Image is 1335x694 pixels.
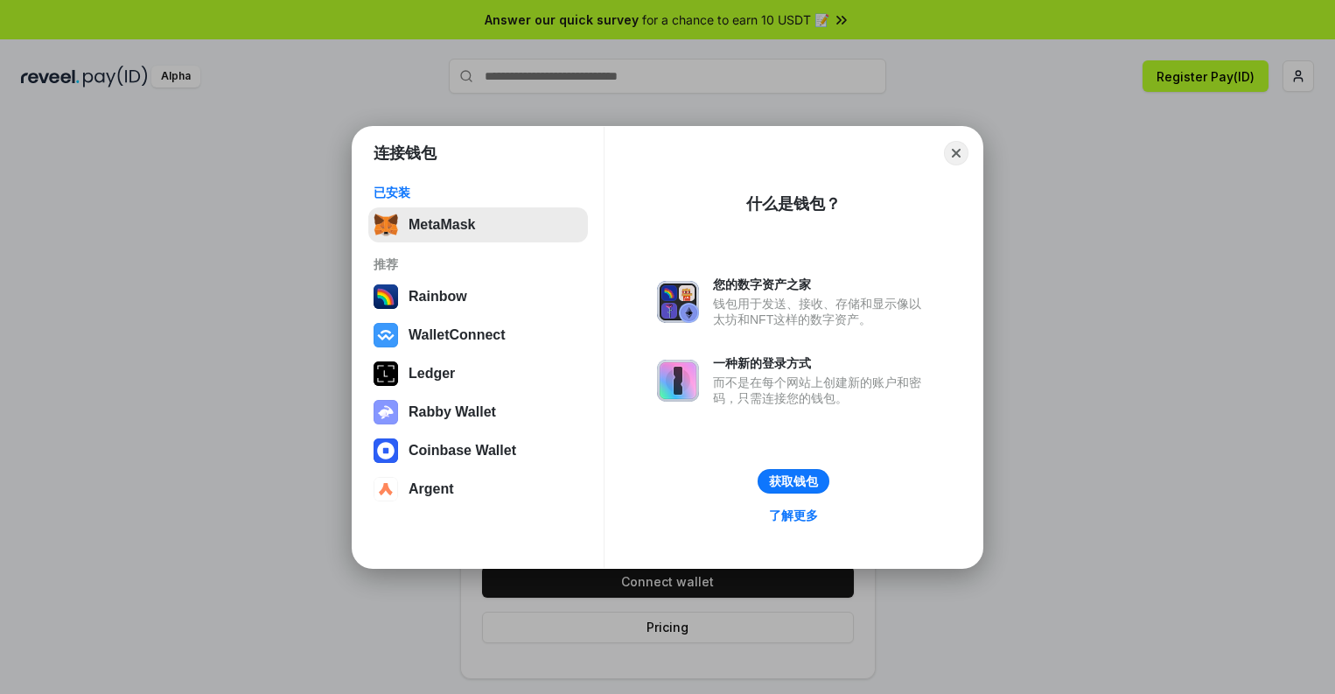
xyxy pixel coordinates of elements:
a: 了解更多 [758,504,828,527]
button: Ledger [368,356,588,391]
div: 已安装 [374,185,583,200]
button: Close [944,141,968,165]
img: svg+xml,%3Csvg%20xmlns%3D%22http%3A%2F%2Fwww.w3.org%2F2000%2Fsvg%22%20fill%3D%22none%22%20viewBox... [657,281,699,323]
div: 而不是在每个网站上创建新的账户和密码，只需连接您的钱包。 [713,375,930,406]
img: svg+xml,%3Csvg%20xmlns%3D%22http%3A%2F%2Fwww.w3.org%2F2000%2Fsvg%22%20fill%3D%22none%22%20viewBox... [657,360,699,402]
img: svg+xml,%3Csvg%20xmlns%3D%22http%3A%2F%2Fwww.w3.org%2F2000%2Fsvg%22%20width%3D%2228%22%20height%3... [374,361,398,386]
h1: 连接钱包 [374,143,437,164]
div: Rabby Wallet [409,404,496,420]
div: 一种新的登录方式 [713,355,930,371]
button: MetaMask [368,207,588,242]
div: Rainbow [409,289,467,305]
button: WalletConnect [368,318,588,353]
button: 获取钱包 [758,469,829,494]
div: 获取钱包 [769,473,818,489]
div: 钱包用于发送、接收、存储和显示像以太坊和NFT这样的数字资产。 [713,296,930,327]
div: WalletConnect [409,327,506,343]
div: 推荐 [374,256,583,272]
button: Coinbase Wallet [368,433,588,468]
button: Rabby Wallet [368,395,588,430]
img: svg+xml,%3Csvg%20width%3D%2228%22%20height%3D%2228%22%20viewBox%3D%220%200%2028%2028%22%20fill%3D... [374,477,398,501]
img: svg+xml,%3Csvg%20width%3D%2228%22%20height%3D%2228%22%20viewBox%3D%220%200%2028%2028%22%20fill%3D... [374,438,398,463]
button: Rainbow [368,279,588,314]
div: Coinbase Wallet [409,443,516,459]
div: 您的数字资产之家 [713,277,930,292]
div: Ledger [409,366,455,382]
img: svg+xml,%3Csvg%20xmlns%3D%22http%3A%2F%2Fwww.w3.org%2F2000%2Fsvg%22%20fill%3D%22none%22%20viewBox... [374,400,398,424]
div: 什么是钱包？ [746,193,841,214]
img: svg+xml,%3Csvg%20width%3D%22120%22%20height%3D%22120%22%20viewBox%3D%220%200%20120%20120%22%20fil... [374,284,398,309]
img: svg+xml,%3Csvg%20fill%3D%22none%22%20height%3D%2233%22%20viewBox%3D%220%200%2035%2033%22%20width%... [374,213,398,237]
div: Argent [409,481,454,497]
img: svg+xml,%3Csvg%20width%3D%2228%22%20height%3D%2228%22%20viewBox%3D%220%200%2028%2028%22%20fill%3D... [374,323,398,347]
button: Argent [368,472,588,507]
div: MetaMask [409,217,475,233]
div: 了解更多 [769,508,818,523]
